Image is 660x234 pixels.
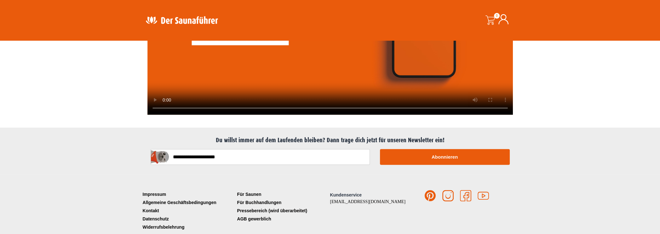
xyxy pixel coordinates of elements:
[236,198,330,207] a: Für Buchhandlungen
[141,198,236,207] a: Allgemeine Geschäftsbedingungen
[236,190,330,223] nav: Menü
[141,207,236,215] a: Kontakt
[330,192,362,197] span: Kundenservice
[236,215,330,223] a: AGB gewerblich
[141,190,236,198] a: Impressum
[141,223,236,231] a: Widerrufsbelehrung
[236,190,330,198] a: Für Saunen
[330,199,406,204] a: [EMAIL_ADDRESS][DOMAIN_NAME]
[380,149,510,165] button: Abonnieren
[141,215,236,223] a: Datenschutz
[144,137,516,144] h2: Du willst immer auf dem Laufenden bleiben? Dann trage dich jetzt für unseren Newsletter ein!
[236,207,330,215] a: Pressebereich (wird überarbeitet)
[494,13,500,19] span: 0
[141,190,236,231] nav: Menü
